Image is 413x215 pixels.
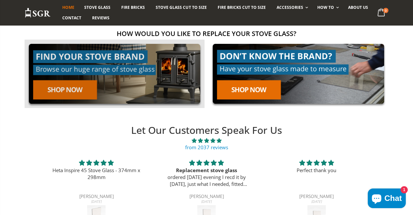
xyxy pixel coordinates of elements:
a: About us [343,2,373,13]
p: ordered [DATE] evening I recd it by [DATE], just what I needed, fitted perfectly and prompt servi... [159,174,254,188]
span: Stove Glass Cut To Size [156,5,206,10]
div: [DATE] [159,200,254,203]
a: Home [57,2,79,13]
div: [PERSON_NAME] [269,194,364,200]
span: How To [317,5,334,10]
p: Heta Inspire 45 Stove Glass - 374mm x 298mm [49,167,144,181]
span: Stove Glass [84,5,110,10]
span: Fire Bricks Cut To Size [218,5,266,10]
div: 5 stars [49,159,144,167]
inbox-online-store-chat: Shopify online store chat [366,188,408,210]
span: Reviews [92,15,109,21]
div: [PERSON_NAME] [49,194,144,200]
a: 0 [375,7,388,19]
a: 4.89 stars from 2037 reviews [41,137,372,151]
div: [PERSON_NAME] [159,194,254,200]
a: Stove Glass [79,2,115,13]
a: from 2037 reviews [185,144,228,151]
div: 5 stars [159,159,254,167]
span: 0 [383,8,388,13]
span: Contact [62,15,81,21]
a: Fire Bricks [116,2,150,13]
div: Replacement stove glass [159,167,254,174]
p: Perfect thank you [269,167,364,174]
div: [DATE] [49,200,144,203]
a: Accessories [272,2,311,13]
span: 4.89 stars [41,137,372,144]
img: made-to-measure-cta_2cd95ceb-d519-4648-b0cf-d2d338fdf11f.jpg [208,40,388,108]
h2: Let Our Customers Speak For Us [41,124,372,137]
div: 5 stars [269,159,364,167]
a: Reviews [87,13,114,23]
a: Stove Glass Cut To Size [151,2,211,13]
a: Fire Bricks Cut To Size [213,2,271,13]
a: How To [312,2,342,13]
img: Stove Glass Replacement [25,8,51,18]
span: Accessories [277,5,303,10]
span: Fire Bricks [121,5,145,10]
span: Home [62,5,74,10]
h2: How would you like to replace your stove glass? [25,29,388,38]
span: About us [348,5,368,10]
div: [DATE] [269,200,364,203]
a: Contact [57,13,86,23]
